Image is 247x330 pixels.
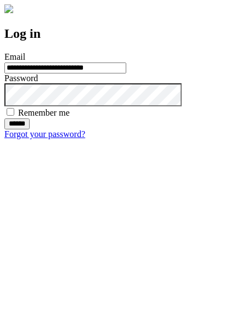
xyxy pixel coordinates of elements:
[18,108,70,117] label: Remember me
[4,73,38,83] label: Password
[4,4,13,13] img: logo-4e3dc11c47720685a147b03b5a06dd966a58ff35d612b21f08c02c0306f2b779.png
[4,52,25,61] label: Email
[4,129,85,139] a: Forgot your password?
[4,26,243,41] h2: Log in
